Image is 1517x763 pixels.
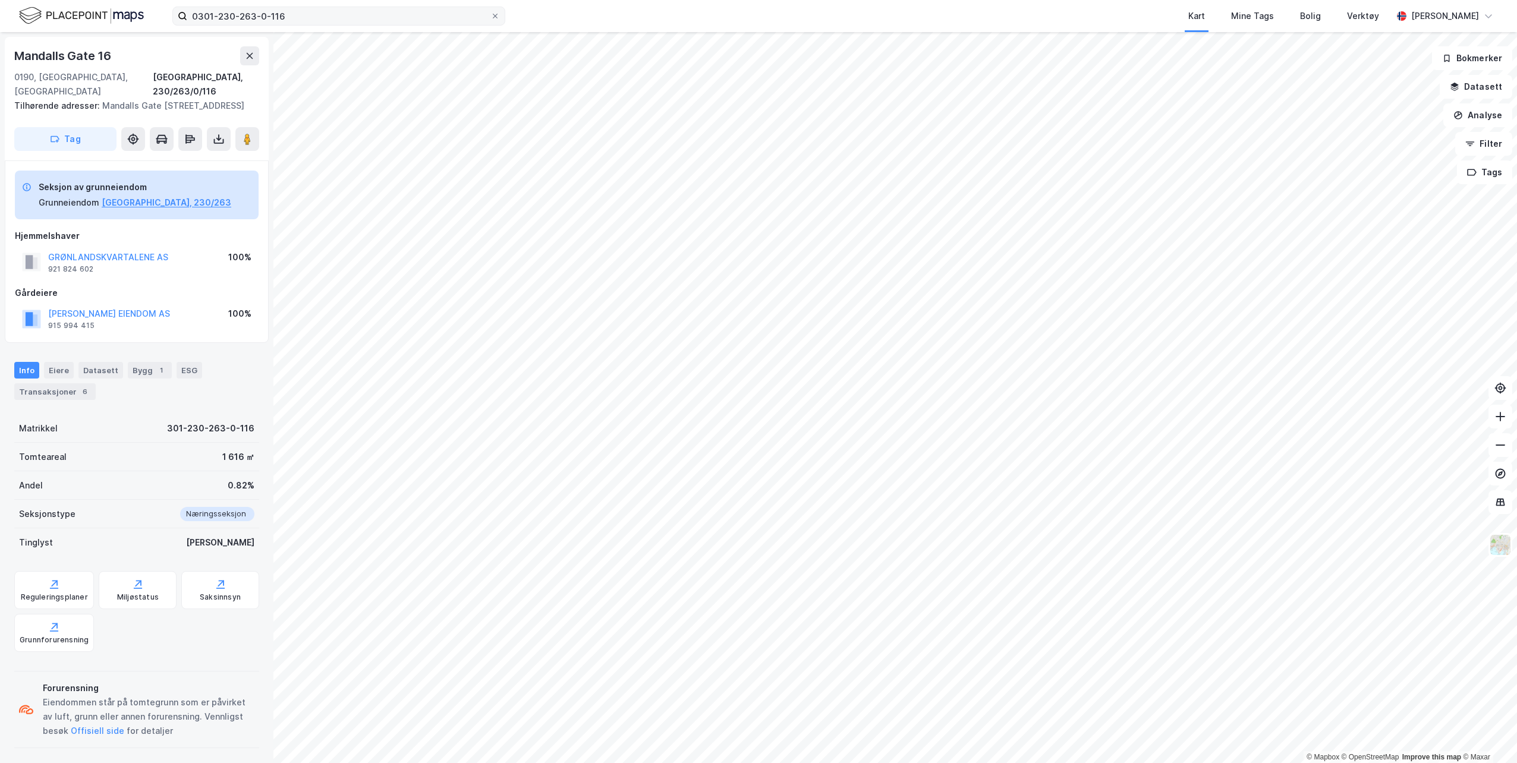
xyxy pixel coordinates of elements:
[19,5,144,26] img: logo.f888ab2527a4732fd821a326f86c7f29.svg
[19,507,75,521] div: Seksjonstype
[1342,753,1399,761] a: OpenStreetMap
[1402,753,1461,761] a: Improve this map
[39,180,231,194] div: Seksjon av grunneiendom
[21,592,88,602] div: Reguleringsplaner
[48,264,93,274] div: 921 824 602
[177,362,202,379] div: ESG
[155,364,167,376] div: 1
[14,362,39,379] div: Info
[14,383,96,400] div: Transaksjoner
[1347,9,1379,23] div: Verktøy
[1188,9,1205,23] div: Kart
[44,362,74,379] div: Eiere
[14,46,114,65] div: Mandalls Gate 16
[43,681,254,695] div: Forurensning
[79,386,91,398] div: 6
[128,362,172,379] div: Bygg
[228,307,251,321] div: 100%
[19,450,67,464] div: Tomteareal
[19,478,43,493] div: Andel
[228,478,254,493] div: 0.82%
[1432,46,1512,70] button: Bokmerker
[1458,706,1517,763] iframe: Chat Widget
[1411,9,1479,23] div: [PERSON_NAME]
[78,362,123,379] div: Datasett
[1455,132,1512,156] button: Filter
[1307,753,1339,761] a: Mapbox
[167,421,254,436] div: 301-230-263-0-116
[14,99,250,113] div: Mandalls Gate [STREET_ADDRESS]
[1443,103,1512,127] button: Analyse
[14,70,153,99] div: 0190, [GEOGRAPHIC_DATA], [GEOGRAPHIC_DATA]
[1489,534,1512,556] img: Z
[14,100,102,111] span: Tilhørende adresser:
[222,450,254,464] div: 1 616 ㎡
[43,695,254,738] div: Eiendommen står på tomtegrunn som er påvirket av luft, grunn eller annen forurensning. Vennligst ...
[48,321,95,330] div: 915 994 415
[153,70,259,99] div: [GEOGRAPHIC_DATA], 230/263/0/116
[15,229,259,243] div: Hjemmelshaver
[228,250,251,264] div: 100%
[15,286,259,300] div: Gårdeiere
[14,127,117,151] button: Tag
[19,535,53,550] div: Tinglyst
[1440,75,1512,99] button: Datasett
[1300,9,1321,23] div: Bolig
[186,535,254,550] div: [PERSON_NAME]
[1457,160,1512,184] button: Tags
[102,196,231,210] button: [GEOGRAPHIC_DATA], 230/263
[20,635,89,645] div: Grunnforurensning
[39,196,99,210] div: Grunneiendom
[187,7,490,25] input: Søk på adresse, matrikkel, gårdeiere, leietakere eller personer
[200,592,241,602] div: Saksinnsyn
[1231,9,1274,23] div: Mine Tags
[19,421,58,436] div: Matrikkel
[117,592,159,602] div: Miljøstatus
